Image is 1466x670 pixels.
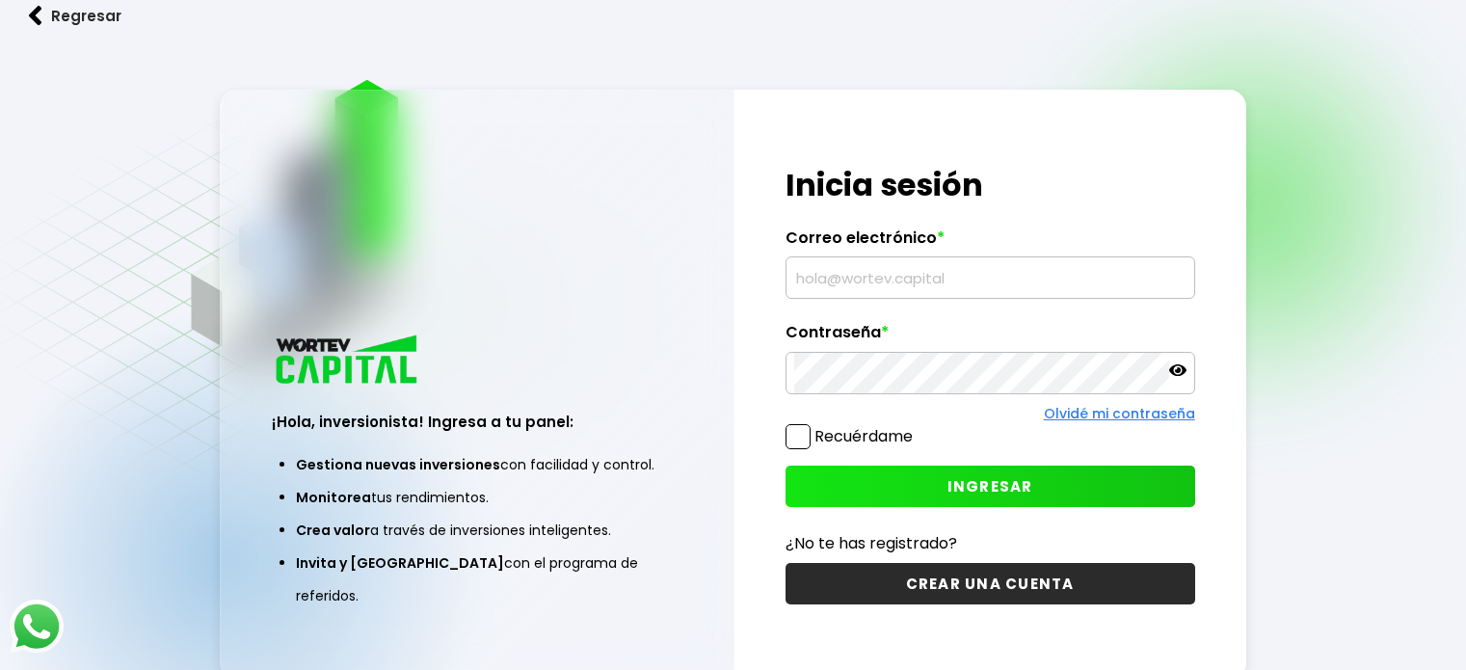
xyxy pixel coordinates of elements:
img: logos_whatsapp-icon.242b2217.svg [10,600,64,654]
h1: Inicia sesión [786,162,1195,208]
a: ¿No te has registrado?CREAR UNA CUENTA [786,531,1195,604]
label: Recuérdame [814,425,913,447]
button: CREAR UNA CUENTA [786,563,1195,604]
span: Monitorea [296,488,371,507]
a: Olvidé mi contraseña [1044,404,1195,423]
li: a través de inversiones inteligentes. [296,514,657,547]
span: Gestiona nuevas inversiones [296,455,500,474]
img: logo_wortev_capital [272,333,424,389]
li: tus rendimientos. [296,481,657,514]
p: ¿No te has registrado? [786,531,1195,555]
li: con el programa de referidos. [296,547,657,612]
span: Invita y [GEOGRAPHIC_DATA] [296,553,504,573]
input: hola@wortev.capital [794,257,1186,298]
li: con facilidad y control. [296,448,657,481]
h3: ¡Hola, inversionista! Ingresa a tu panel: [272,411,681,433]
span: Crea valor [296,521,370,540]
img: flecha izquierda [29,6,42,26]
button: INGRESAR [786,466,1195,507]
label: Contraseña [786,323,1195,352]
label: Correo electrónico [786,228,1195,257]
span: INGRESAR [947,476,1033,496]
